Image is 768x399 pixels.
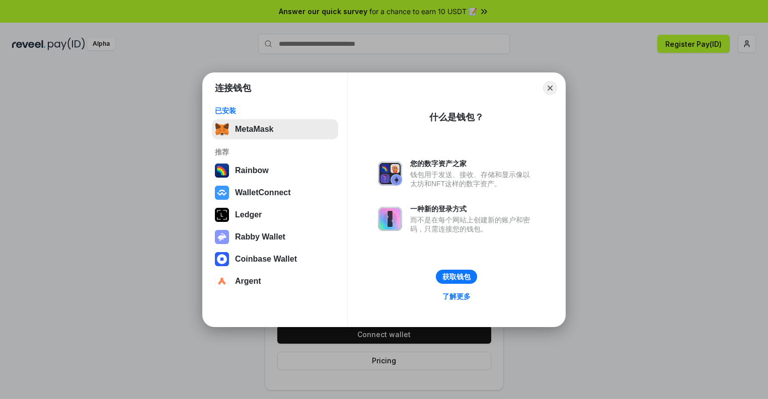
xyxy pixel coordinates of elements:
img: svg+xml,%3Csvg%20xmlns%3D%22http%3A%2F%2Fwww.w3.org%2F2000%2Fsvg%22%20width%3D%2228%22%20height%3... [215,208,229,222]
div: 什么是钱包？ [429,111,484,123]
div: 而不是在每个网站上创建新的账户和密码，只需连接您的钱包。 [410,215,535,233]
a: 了解更多 [436,290,477,303]
img: svg+xml,%3Csvg%20width%3D%2228%22%20height%3D%2228%22%20viewBox%3D%220%200%2028%2028%22%20fill%3D... [215,186,229,200]
button: Rainbow [212,161,338,181]
div: 一种新的登录方式 [410,204,535,213]
div: WalletConnect [235,188,291,197]
div: MetaMask [235,125,273,134]
img: svg+xml,%3Csvg%20fill%3D%22none%22%20height%3D%2233%22%20viewBox%3D%220%200%2035%2033%22%20width%... [215,122,229,136]
button: 获取钱包 [436,270,477,284]
div: 了解更多 [442,292,471,301]
div: 您的数字资产之家 [410,159,535,168]
button: MetaMask [212,119,338,139]
div: 获取钱包 [442,272,471,281]
button: WalletConnect [212,183,338,203]
div: Rainbow [235,166,269,175]
img: svg+xml,%3Csvg%20width%3D%2228%22%20height%3D%2228%22%20viewBox%3D%220%200%2028%2028%22%20fill%3D... [215,274,229,288]
button: Coinbase Wallet [212,249,338,269]
button: Ledger [212,205,338,225]
button: Close [543,81,557,95]
div: 推荐 [215,147,335,156]
img: svg+xml,%3Csvg%20width%3D%22120%22%20height%3D%22120%22%20viewBox%3D%220%200%20120%20120%22%20fil... [215,164,229,178]
button: Rabby Wallet [212,227,338,247]
div: 已安装 [215,106,335,115]
div: Argent [235,277,261,286]
img: svg+xml,%3Csvg%20xmlns%3D%22http%3A%2F%2Fwww.w3.org%2F2000%2Fsvg%22%20fill%3D%22none%22%20viewBox... [378,162,402,186]
div: Coinbase Wallet [235,255,297,264]
img: svg+xml,%3Csvg%20xmlns%3D%22http%3A%2F%2Fwww.w3.org%2F2000%2Fsvg%22%20fill%3D%22none%22%20viewBox... [215,230,229,244]
div: Ledger [235,210,262,219]
img: svg+xml,%3Csvg%20xmlns%3D%22http%3A%2F%2Fwww.w3.org%2F2000%2Fsvg%22%20fill%3D%22none%22%20viewBox... [378,207,402,231]
div: Rabby Wallet [235,232,285,242]
img: svg+xml,%3Csvg%20width%3D%2228%22%20height%3D%2228%22%20viewBox%3D%220%200%2028%2028%22%20fill%3D... [215,252,229,266]
div: 钱包用于发送、接收、存储和显示像以太坊和NFT这样的数字资产。 [410,170,535,188]
button: Argent [212,271,338,291]
h1: 连接钱包 [215,82,251,94]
